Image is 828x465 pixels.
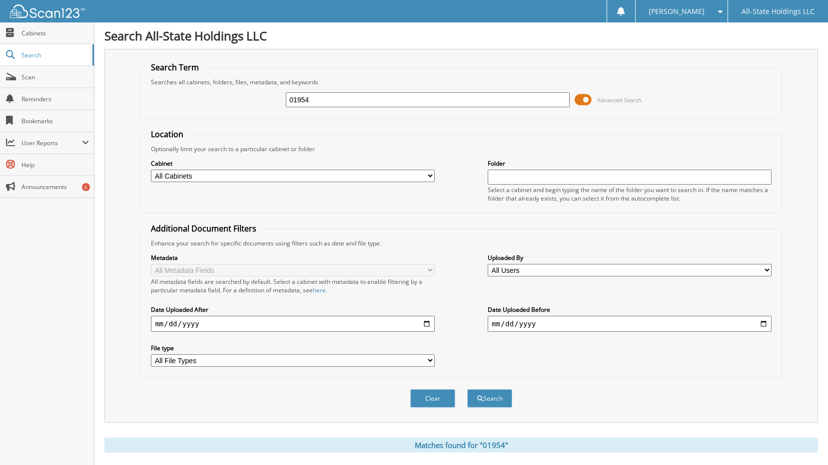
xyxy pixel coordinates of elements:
[104,438,818,453] div: Matches found for "01954"
[21,51,87,59] span: Search
[151,253,435,262] label: Metadata
[146,145,776,153] div: Optionally limit your search to a particular cabinet or folder
[467,389,512,408] button: Search
[597,96,642,104] span: Advanced Search
[151,305,435,314] label: Date Uploaded After
[21,29,89,37] span: Cabinets
[151,316,435,332] input: start
[10,4,85,18] img: scan123-logo-white.svg
[151,277,435,294] div: All metadata fields are searched by default. Select a cabinet with metadata to enable filtering b...
[488,186,772,203] div: Select a cabinet and begin typing the name of the folder you want to search in. If the name match...
[21,183,89,191] span: Announcements
[21,117,89,125] span: Bookmarks
[146,129,188,140] legend: Location
[488,253,772,262] label: Uploaded By
[146,239,776,247] div: Enhance your search for specific documents using filters such as date and file type.
[151,344,435,352] label: File type
[313,286,326,294] a: here
[151,159,435,168] label: Cabinet
[146,78,776,86] div: Searches all cabinets, folders, files, metadata, and keywords
[21,139,82,147] span: User Reports
[82,183,90,191] div: 6
[21,161,89,169] span: Help
[104,27,818,44] h1: Search All-State Holdings LLC
[21,95,89,103] span: Reminders
[146,223,261,234] legend: Additional Document Filters
[410,389,455,408] button: Clear
[488,305,772,314] label: Date Uploaded Before
[488,316,772,332] input: end
[488,159,772,168] label: Folder
[742,8,815,14] span: All-State Holdings LLC
[649,8,705,14] span: [PERSON_NAME]
[21,73,89,81] span: Scan
[146,62,204,73] legend: Search Term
